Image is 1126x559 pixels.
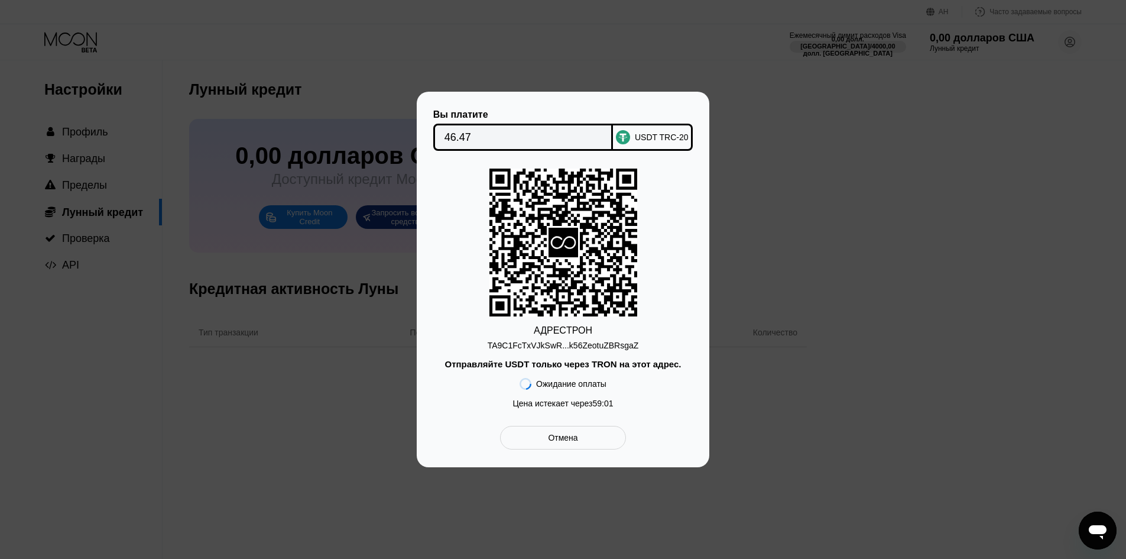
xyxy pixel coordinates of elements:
font: 59 [592,399,602,408]
font: Вы платите [433,109,488,119]
font: АДРЕС [534,325,566,335]
font: USDT TRC-20 [635,133,689,142]
div: Отмена [500,426,626,450]
font: Отправляйте USDT только через TRON на этот адрес. [445,359,682,369]
font: ТРОН [566,325,592,335]
font: : [602,399,604,408]
font: 01 [604,399,614,408]
font: Цена истекает через [512,399,592,408]
div: TA9C1FcTxVJkSwR...k56ZeotuZBRsgaZ [488,336,639,350]
font: TA9C1FcTxVJkSwR...k56ZeotuZBRsgaZ [488,341,639,350]
font: Отмена [548,433,577,442]
font: Ожидание оплаты [536,379,606,389]
div: Вы платитеUSDT TRC-20 [434,109,692,151]
iframe: Кнопка запуска окна обмена сообщениями [1079,512,1117,550]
